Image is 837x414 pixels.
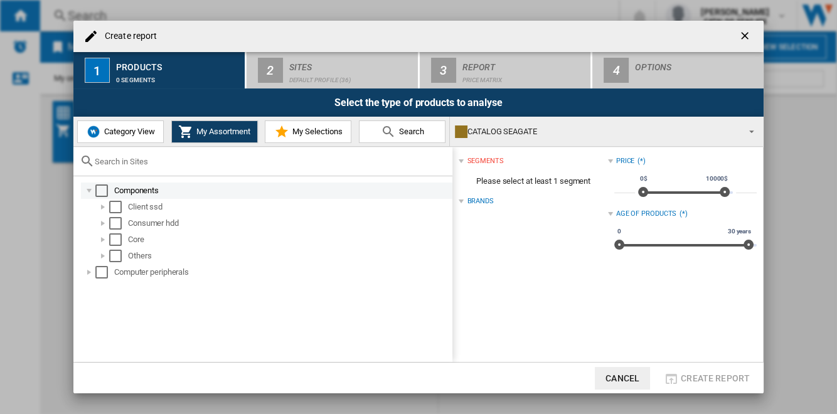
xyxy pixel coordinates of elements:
[660,367,754,390] button: Create report
[128,250,450,262] div: Others
[704,174,730,184] span: 10000$
[289,57,413,70] div: Sites
[265,120,351,143] button: My Selections
[128,201,450,213] div: Client ssd
[462,57,586,70] div: Report
[467,156,503,166] div: segments
[462,70,586,83] div: Price Matrix
[85,58,110,83] div: 1
[128,233,450,246] div: Core
[73,52,246,88] button: 1 Products 0 segments
[116,57,240,70] div: Products
[431,58,456,83] div: 3
[77,120,164,143] button: Category View
[455,123,738,141] div: CATALOG SEAGATE
[638,174,649,184] span: 0$
[592,52,764,88] button: 4 Options
[114,184,450,197] div: Components
[289,70,413,83] div: Default profile (36)
[258,58,283,83] div: 2
[95,157,446,166] input: Search in Sites
[396,127,424,136] span: Search
[86,124,101,139] img: wiser-icon-blue.png
[289,127,343,136] span: My Selections
[109,201,128,213] md-checkbox: Select
[171,120,258,143] button: My Assortment
[604,58,629,83] div: 4
[114,266,450,279] div: Computer peripherals
[681,373,750,383] span: Create report
[616,226,623,236] span: 0
[109,233,128,246] md-checkbox: Select
[616,209,677,219] div: Age of products
[128,217,450,230] div: Consumer hdd
[726,226,753,236] span: 30 years
[733,24,759,49] button: getI18NText('BUTTONS.CLOSE_DIALOG')
[635,57,759,70] div: Options
[109,250,128,262] md-checkbox: Select
[595,367,650,390] button: Cancel
[616,156,635,166] div: Price
[116,70,240,83] div: 0 segments
[459,169,607,193] span: Please select at least 1 segment
[101,127,155,136] span: Category View
[193,127,250,136] span: My Assortment
[467,196,493,206] div: Brands
[359,120,445,143] button: Search
[738,29,754,45] ng-md-icon: getI18NText('BUTTONS.CLOSE_DIALOG')
[247,52,419,88] button: 2 Sites Default profile (36)
[99,30,157,43] h4: Create report
[420,52,592,88] button: 3 Report Price Matrix
[95,184,114,197] md-checkbox: Select
[95,266,114,279] md-checkbox: Select
[73,88,764,117] div: Select the type of products to analyse
[109,217,128,230] md-checkbox: Select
